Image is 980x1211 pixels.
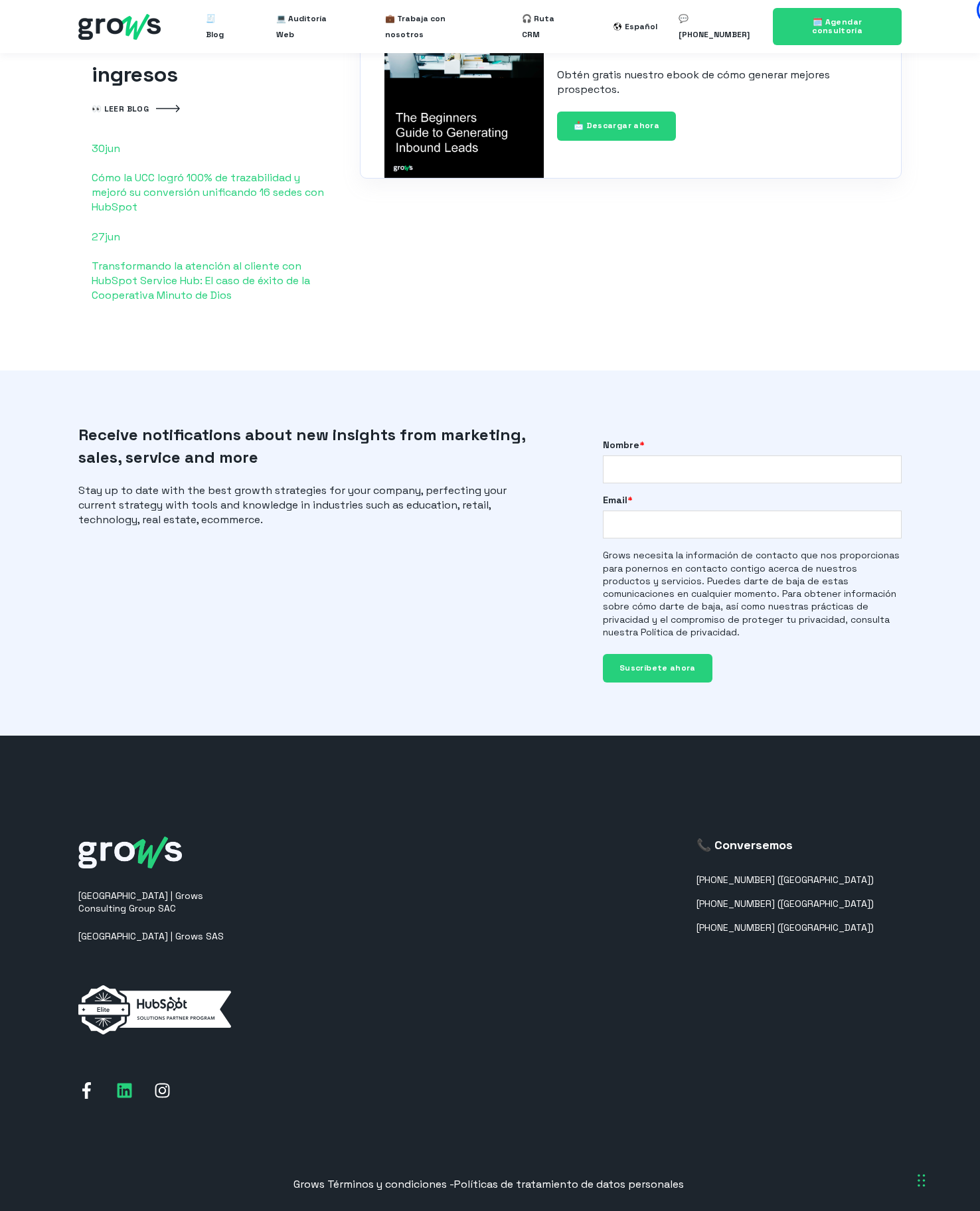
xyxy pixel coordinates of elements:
a: 🎧 Ruta CRM [522,5,571,48]
a: 💻 Auditoría Web [276,5,342,48]
span: Stay up to date with the best growth strategies for your company, perfecting your current strateg... [78,483,507,526]
div: Widget de chat [914,1147,980,1211]
p: Transformando la atención al cliente con HubSpot Service Hub: El caso de éxito de la Cooperativa ... [92,259,325,303]
a: [PHONE_NUMBER] ([GEOGRAPHIC_DATA]) [696,898,874,910]
div: Arrastrar [918,1161,926,1200]
span: 27 [92,230,105,244]
a: 💼 Trabaja con nosotros [385,5,480,48]
a: 🧾 Blog [206,5,234,48]
span: Receive notifications about new insights from marketing, sales, service and more [78,424,525,467]
iframe: Chat Widget [914,1147,980,1211]
img: grows - hubspot [78,14,161,40]
span: Términos y condiciones - [327,1177,454,1191]
input: Suscríbete ahora [603,654,712,683]
p: Obtén gratis nuestro ebook de cómo generar mejores prospectos. [557,68,844,97]
a: 👀 LEER BLOG [92,104,180,115]
span: 👀 LEER BLOG [92,104,149,114]
p: [GEOGRAPHIC_DATA] | Grows Consulting Group SAC [78,890,244,916]
span: Nombre [603,439,639,451]
a: 💬 [PHONE_NUMBER] [679,5,756,48]
span: Grows [293,1177,325,1191]
img: elite-horizontal-white [78,985,231,1034]
a: 🗓️ Agendar consultoría [773,8,902,45]
a: [PHONE_NUMBER] ([GEOGRAPHIC_DATA]) [696,874,874,886]
a: Términos y condiciones -Políticas de tratamiento de datos personales [327,1177,684,1191]
span: Políticas de tratamiento de datos personales [454,1177,684,1191]
span: 30 [92,141,105,155]
a: [PHONE_NUMBER] ([GEOGRAPHIC_DATA]) [696,922,874,933]
p: Cómo la UCC logró 100% de trazabilidad y mejoró su conversión unificando 16 sedes con HubSpot [92,171,325,214]
a: 30jun Cómo la UCC logró 100% de trazabilidad y mejoró su conversión unificando 16 sedes con HubSpot [92,141,325,214]
p: [GEOGRAPHIC_DATA] | Grows SAS [78,930,244,943]
span: 🗓️ Agendar consultoría [812,17,862,36]
p: Grows necesita la información de contacto que nos proporcionas para ponernos en contacto contigo ... [603,549,902,639]
img: grows-white_1 [78,837,182,868]
span: 📩 Descargar ahora [574,120,659,131]
h3: 📞 Conversemos [696,837,874,853]
span: Email [603,494,627,506]
span: jun [105,141,120,155]
span: jun [105,230,120,244]
a: 📩 Descargar ahora [557,112,676,140]
a: 27jun Transformando la atención al cliente con HubSpot Service Hub: El caso de éxito de la Cooper... [92,230,325,303]
div: Español [625,19,657,35]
